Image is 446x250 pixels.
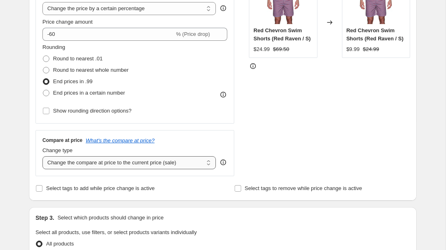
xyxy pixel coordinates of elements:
h2: Step 3. [36,214,54,222]
span: Change type [42,147,73,153]
strike: $24.99 [363,45,379,53]
span: % (Price drop) [176,31,210,37]
span: Round to nearest .01 [53,55,102,62]
span: All products [46,241,74,247]
span: End prices in .99 [53,78,93,84]
strike: $69.50 [273,45,289,53]
h3: Compare at price [42,137,82,144]
div: help [219,158,227,166]
div: help [219,4,227,12]
span: Select tags to add while price change is active [46,185,155,191]
span: Price change amount [42,19,93,25]
input: -15 [42,28,174,41]
span: Round to nearest whole number [53,67,129,73]
span: Red Chevron Swim Shorts (Red Raven / S) [253,27,311,42]
span: Show rounding direction options? [53,108,131,114]
div: $9.99 [346,45,360,53]
span: Rounding [42,44,65,50]
span: End prices in a certain number [53,90,125,96]
button: What's the compare at price? [86,137,155,144]
span: Select tags to remove while price change is active [245,185,362,191]
span: Red Chevron Swim Shorts (Red Raven / S) [346,27,404,42]
span: Select all products, use filters, or select products variants individually [36,229,197,235]
div: $24.99 [253,45,270,53]
p: Select which products should change in price [58,214,164,222]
